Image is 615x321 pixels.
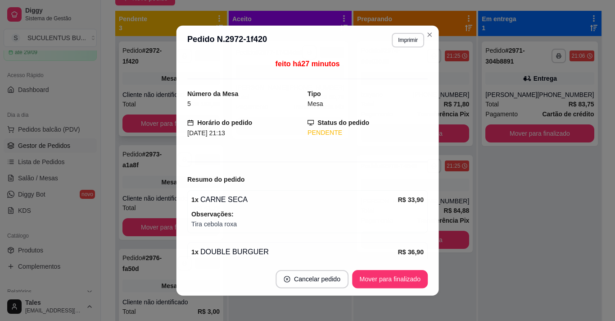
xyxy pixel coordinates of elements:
span: [DATE] 21:13 [187,129,225,136]
strong: Status do pedido [317,119,369,126]
span: Mesa [307,100,323,107]
strong: Tipo [307,90,321,97]
strong: Observações: [191,210,234,217]
button: Close [422,28,437,42]
h3: Pedido N. 2972-1f420 [187,33,267,47]
span: desktop [307,119,314,126]
div: PENDENTE [307,128,428,137]
strong: 1 x [191,196,199,203]
button: close-circleCancelar pedido [276,270,348,288]
strong: Horário do pedido [197,119,252,126]
span: close-circle [284,276,290,282]
strong: 1 x [191,248,199,255]
span: feito há 27 minutos [275,60,339,67]
strong: Número da Mesa [187,90,238,97]
button: Mover para finalizado [352,270,428,288]
strong: R$ 36,90 [398,248,424,255]
strong: R$ 33,90 [398,196,424,203]
div: DOUBLE BURGUER [191,246,398,257]
strong: Resumo do pedido [187,175,244,183]
span: calendar [187,119,194,126]
span: 5 [187,100,191,107]
div: CARNE SECA [191,194,398,205]
span: Tira cebola roxa [191,219,424,229]
button: Imprimir [392,33,424,47]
